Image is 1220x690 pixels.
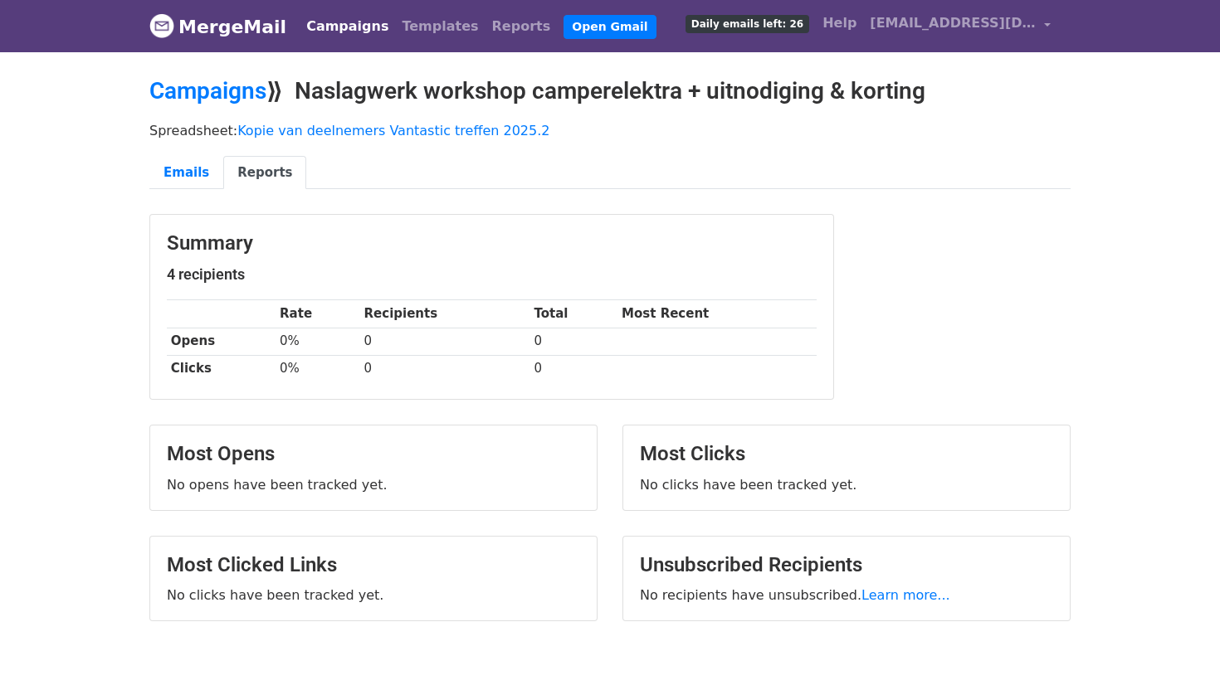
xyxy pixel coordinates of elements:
[686,15,809,33] span: Daily emails left: 26
[640,476,1053,493] p: No clicks have been tracked yet.
[149,77,266,104] a: Campaigns
[870,13,1036,33] span: [EMAIL_ADDRESS][DOMAIN_NAME]
[276,355,360,382] td: 0%
[149,77,1071,105] h2: ⟫ Naslagwerk workshop camperelektra + uitnodiging & korting
[276,300,360,328] th: Rate
[640,442,1053,466] h3: Most Clicks
[276,328,360,355] td: 0%
[360,355,530,382] td: 0
[167,586,580,604] p: No clicks have been tracked yet.
[640,553,1053,577] h3: Unsubscribed Recipients
[617,300,817,328] th: Most Recent
[360,300,530,328] th: Recipients
[863,7,1057,46] a: [EMAIL_ADDRESS][DOMAIN_NAME]
[167,231,817,255] h3: Summary
[167,553,580,577] h3: Most Clicked Links
[861,587,950,603] a: Learn more...
[360,328,530,355] td: 0
[167,476,580,493] p: No opens have been tracked yet.
[530,355,618,382] td: 0
[530,328,618,355] td: 0
[564,15,656,39] a: Open Gmail
[167,328,276,355] th: Opens
[167,355,276,382] th: Clicks
[640,586,1053,604] p: No recipients have unsubscribed.
[486,10,558,43] a: Reports
[395,10,485,43] a: Templates
[149,122,1071,139] p: Spreadsheet:
[679,7,816,40] a: Daily emails left: 26
[149,156,223,190] a: Emails
[530,300,618,328] th: Total
[149,9,286,44] a: MergeMail
[223,156,306,190] a: Reports
[237,123,549,138] a: Kopie van deelnemers Vantastic treffen 2025.2
[167,265,817,284] h5: 4 recipients
[149,13,174,38] img: MergeMail logo
[816,7,863,40] a: Help
[300,10,395,43] a: Campaigns
[167,442,580,466] h3: Most Opens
